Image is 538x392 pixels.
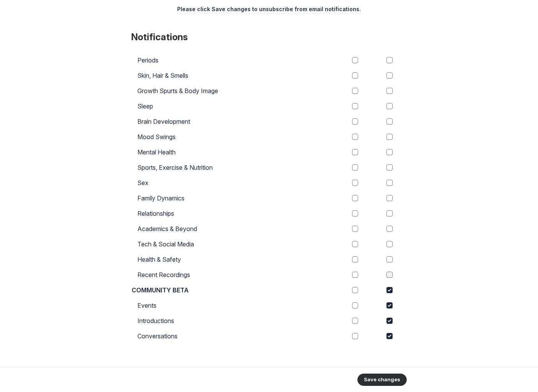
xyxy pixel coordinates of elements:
[137,301,157,310] p: Events
[137,148,176,157] p: Mental Health
[131,282,338,298] td: COMMUNITY BETA
[137,102,153,111] p: Sleep
[137,270,190,279] p: Recent Recordings
[137,239,194,249] p: Tech & Social Media
[137,178,148,187] p: Sex
[137,56,158,65] p: Periods
[137,71,188,80] p: Skin, Hair & Smells
[137,224,197,233] p: Academics & Beyond
[177,6,361,12] span: Please click Save changes to unsubscribe from email notifications.
[137,255,181,264] p: Health & Safety
[137,132,176,141] p: Mood Swings
[137,117,190,126] p: Brain Development
[137,86,218,95] p: Growth Spurts & Body Image
[137,163,213,172] p: Sports, Exercise & Nutrition
[137,316,174,325] p: Introductions
[131,31,407,43] h4: Notifications
[137,194,184,203] p: Family Dynamics
[137,331,178,341] p: Conversations
[137,209,174,218] p: Relationships
[357,374,407,386] button: Save changes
